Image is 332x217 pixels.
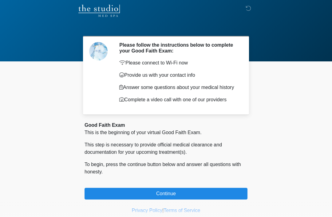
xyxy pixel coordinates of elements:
[78,5,120,17] img: The Studio Med Spa Logo
[85,161,247,176] p: To begin, press the continue button below and answer all questions with honesty.
[119,84,238,91] p: Answer some questions about your medical history
[119,72,238,79] p: Provide us with your contact info
[162,208,164,213] a: |
[132,208,163,213] a: Privacy Policy
[164,208,200,213] a: Terms of Service
[119,59,238,67] p: Please connect to Wi-Fi now
[119,96,238,103] p: Complete a video call with one of our providers
[119,42,238,54] h2: Please follow the instructions below to complete your Good Faith Exam:
[85,129,247,136] p: This is the beginning of your virtual Good Faith Exam.
[85,122,247,129] div: Good Faith Exam
[85,141,247,156] p: This step is necessary to provide official medical clearance and documentation for your upcoming ...
[80,22,252,33] h1: ‎ ‎
[85,188,247,200] button: Continue
[89,42,108,60] img: Agent Avatar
